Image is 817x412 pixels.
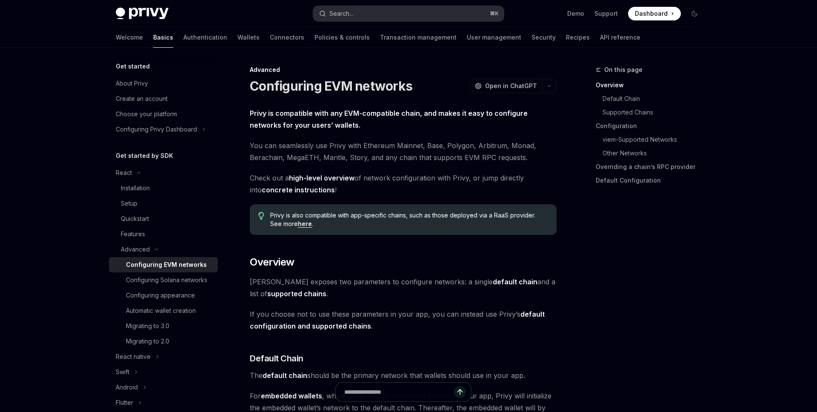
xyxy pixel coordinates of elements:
[237,27,260,48] a: Wallets
[126,336,169,346] div: Migrating to 2.0
[688,7,701,20] button: Toggle dark mode
[603,133,708,146] a: viem-Supported Networks
[109,318,218,334] a: Migrating to 3.0
[250,255,294,269] span: Overview
[596,160,708,174] a: Overriding a chain’s RPC provider
[116,168,132,178] div: React
[116,78,148,89] div: About Privy
[454,386,466,398] button: Send message
[600,27,640,48] a: API reference
[126,321,169,331] div: Migrating to 3.0
[250,276,557,300] span: [PERSON_NAME] exposes two parameters to configure networks: a single and a list of .
[116,382,138,392] div: Android
[267,289,326,298] a: supported chains
[596,78,708,92] a: Overview
[594,9,618,18] a: Support
[603,146,708,160] a: Other Networks
[121,244,150,255] div: Advanced
[329,9,353,19] div: Search...
[604,65,643,75] span: On this page
[116,109,177,119] div: Choose your platform
[126,260,207,270] div: Configuring EVM networks
[314,27,370,48] a: Policies & controls
[566,27,590,48] a: Recipes
[270,27,304,48] a: Connectors
[109,180,218,196] a: Installation
[258,212,264,220] svg: Tip
[116,61,150,72] h5: Get started
[153,27,173,48] a: Basics
[250,140,557,163] span: You can seamlessly use Privy with Ethereum Mainnet, Base, Polygon, Arbitrum, Monad, Berachain, Me...
[596,174,708,187] a: Default Configuration
[116,27,143,48] a: Welcome
[596,119,708,133] a: Configuration
[263,371,307,380] strong: default chain
[116,398,133,408] div: Flutter
[603,92,708,106] a: Default Chain
[469,79,542,93] button: Open in ChatGPT
[109,226,218,242] a: Features
[109,211,218,226] a: Quickstart
[109,303,218,318] a: Automatic wallet creation
[567,9,584,18] a: Demo
[183,27,227,48] a: Authentication
[250,109,528,129] strong: Privy is compatible with any EVM-compatible chain, and makes it easy to configure networks for yo...
[289,174,354,183] a: high-level overview
[121,214,149,224] div: Quickstart
[250,369,557,381] span: The should be the primary network that wallets should use in your app.
[493,278,537,286] a: default chain
[485,82,537,90] span: Open in ChatGPT
[493,278,537,286] strong: default chain
[126,290,195,300] div: Configuring appearance
[250,78,412,94] h1: Configuring EVM networks
[635,9,668,18] span: Dashboard
[250,352,303,364] span: Default Chain
[250,308,557,332] span: If you choose not to use these parameters in your app, you can instead use Privy’s .
[109,76,218,91] a: About Privy
[116,8,169,20] img: dark logo
[121,229,145,239] div: Features
[313,6,504,21] button: Search...⌘K
[109,106,218,122] a: Choose your platform
[380,27,457,48] a: Transaction management
[262,186,335,195] a: concrete instructions
[109,288,218,303] a: Configuring appearance
[121,183,150,193] div: Installation
[116,151,173,161] h5: Get started by SDK
[531,27,556,48] a: Security
[490,10,499,17] span: ⌘ K
[126,306,196,316] div: Automatic wallet creation
[121,198,137,209] div: Setup
[126,275,207,285] div: Configuring Solana networks
[109,334,218,349] a: Migrating to 2.0
[467,27,521,48] a: User management
[109,272,218,288] a: Configuring Solana networks
[116,124,197,134] div: Configuring Privy Dashboard
[116,352,151,362] div: React native
[250,66,557,74] div: Advanced
[109,91,218,106] a: Create an account
[109,196,218,211] a: Setup
[298,220,312,228] a: here
[116,94,168,104] div: Create an account
[116,367,129,377] div: Swift
[250,172,557,196] span: Check out a of network configuration with Privy, or jump directly into !
[270,211,548,228] span: Privy is also compatible with app-specific chains, such as those deployed via a RaaS provider. Se...
[109,257,218,272] a: Configuring EVM networks
[628,7,681,20] a: Dashboard
[603,106,708,119] a: Supported Chains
